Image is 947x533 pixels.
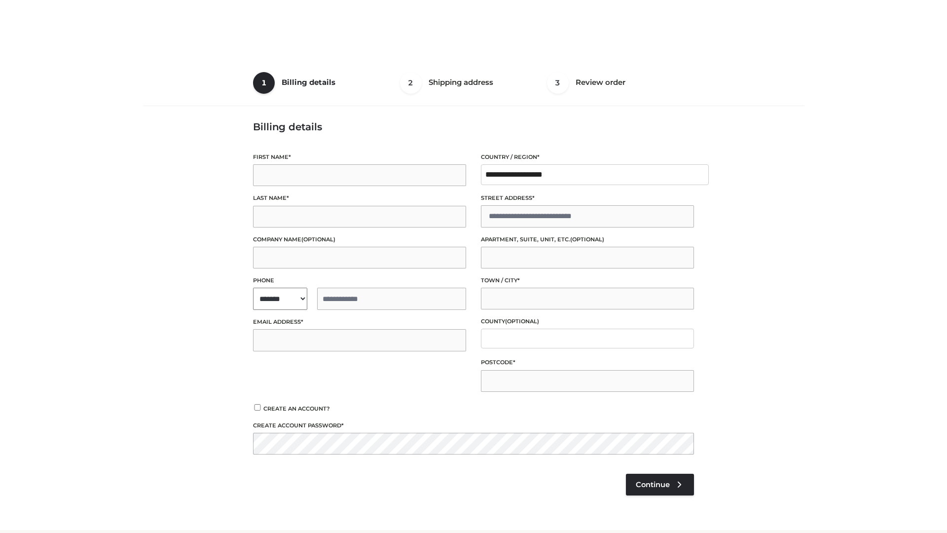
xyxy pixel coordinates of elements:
span: Create an account? [263,405,330,412]
h3: Billing details [253,121,694,133]
label: Town / City [481,276,694,285]
a: Continue [626,474,694,495]
label: County [481,317,694,326]
label: Postcode [481,358,694,367]
label: Phone [253,276,466,285]
label: Apartment, suite, unit, etc. [481,235,694,244]
span: (optional) [301,236,335,243]
span: (optional) [505,318,539,325]
span: 1 [253,72,275,94]
label: Email address [253,317,466,327]
label: First name [253,152,466,162]
label: Last name [253,193,466,203]
label: Create account password [253,421,694,430]
span: Shipping address [429,77,493,87]
label: Country / Region [481,152,694,162]
input: Create an account? [253,404,262,411]
span: 3 [547,72,569,94]
span: Billing details [282,77,335,87]
span: 2 [400,72,422,94]
span: Continue [636,480,670,489]
label: Street address [481,193,694,203]
span: Review order [576,77,625,87]
label: Company name [253,235,466,244]
span: (optional) [570,236,604,243]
